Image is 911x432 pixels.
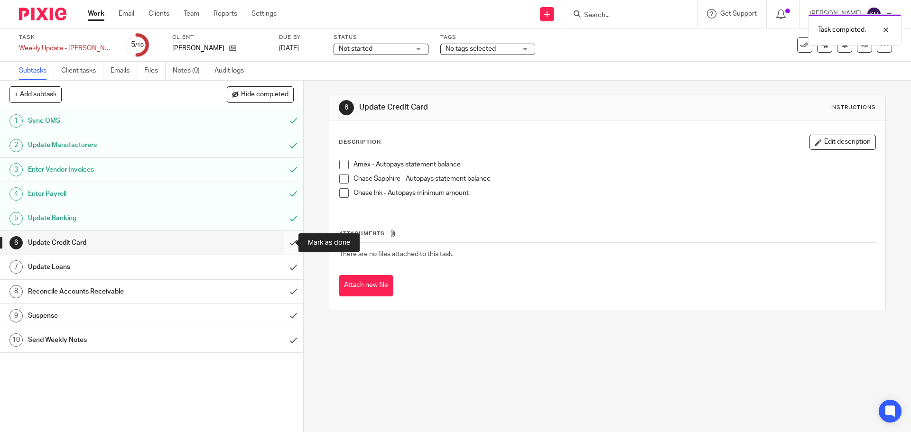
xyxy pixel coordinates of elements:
h1: Update Loans [28,260,192,274]
a: Audit logs [214,62,251,80]
span: There are no files attached to this task. [339,251,454,257]
h1: Reconcile Accounts Receivable [28,285,192,299]
div: 5 [131,39,144,50]
h1: Sync OMS [28,114,192,128]
div: 10 [9,333,23,347]
p: Amex - Autopays statement balance [353,160,875,169]
h1: Enter Vendor Invoices [28,163,192,177]
button: Hide completed [227,86,294,102]
p: Description [339,138,381,146]
div: Weekly Update - [PERSON_NAME] 2 [19,44,114,53]
p: [PERSON_NAME] [172,44,224,53]
img: svg%3E [866,7,882,22]
h1: Update Banking [28,211,192,225]
span: Not started [339,46,372,52]
label: Task [19,34,114,41]
p: Chase Ink - Autopays minimum amount [353,188,875,198]
a: Work [88,9,104,18]
button: Attach new file [339,275,393,296]
div: 6 [9,236,23,249]
a: Client tasks [61,62,103,80]
p: Task completed. [818,25,866,35]
label: Due by [279,34,322,41]
p: Chase Sapphire - Autopays statement balance [353,174,875,184]
h1: Update Credit Card [359,102,628,112]
a: Settings [251,9,277,18]
label: Tags [440,34,535,41]
span: No tags selected [446,46,496,52]
img: Pixie [19,8,66,20]
a: Reports [214,9,237,18]
h1: Update Manufacturers [28,138,192,152]
a: Email [119,9,134,18]
label: Status [334,34,428,41]
button: + Add subtask [9,86,62,102]
div: Instructions [830,104,876,111]
span: [DATE] [279,45,299,52]
small: /10 [135,43,144,48]
div: 2 [9,139,23,152]
div: Weekly Update - Fligor 2 [19,44,114,53]
div: 8 [9,285,23,298]
div: 4 [9,187,23,201]
div: 3 [9,163,23,176]
a: Emails [111,62,137,80]
div: 7 [9,260,23,274]
h1: Send Weekly Notes [28,333,192,347]
button: Edit description [809,135,876,150]
a: Clients [149,9,169,18]
a: Subtasks [19,62,54,80]
div: 6 [339,100,354,115]
a: Files [144,62,166,80]
a: Notes (0) [173,62,207,80]
span: Hide completed [241,91,288,99]
label: Client [172,34,267,41]
div: 5 [9,212,23,225]
a: Team [184,9,199,18]
h1: Update Credit Card [28,236,192,250]
span: Attachments [339,231,385,236]
div: 1 [9,114,23,128]
h1: Suspense [28,309,192,323]
h1: Enter Payroll [28,187,192,201]
div: 9 [9,309,23,322]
